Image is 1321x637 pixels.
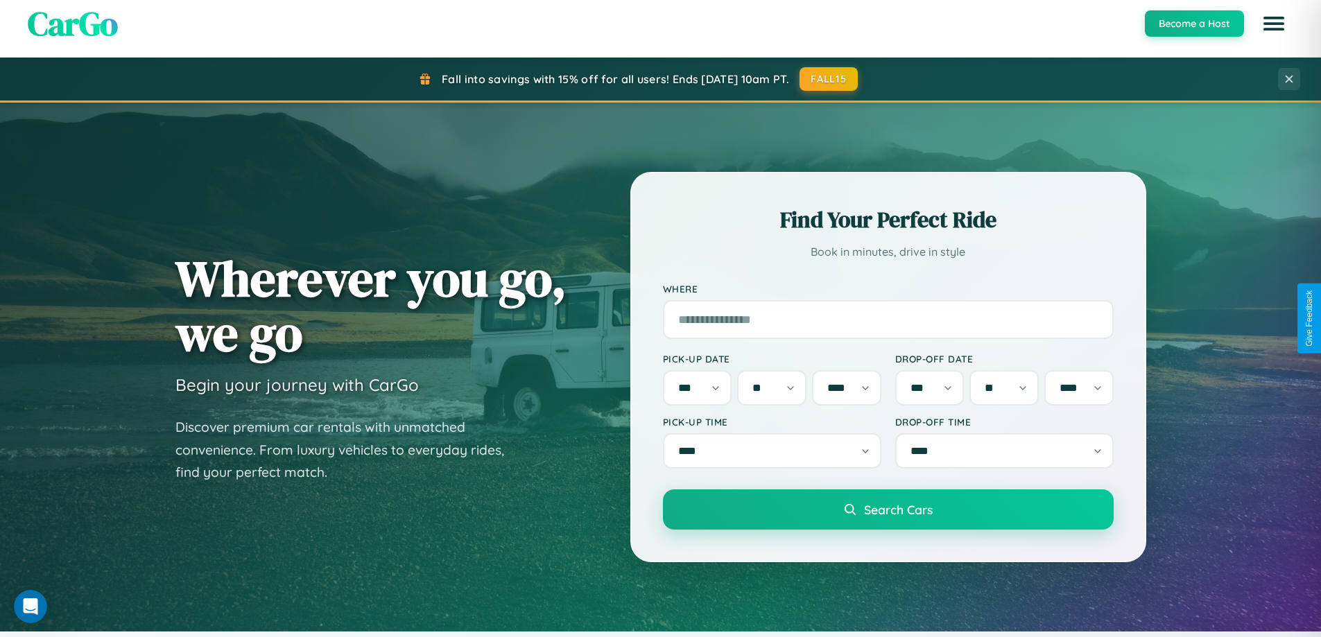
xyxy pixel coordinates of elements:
button: FALL15 [800,67,858,91]
span: CarGo [28,1,118,46]
span: Fall into savings with 15% off for all users! Ends [DATE] 10am PT. [442,72,789,86]
button: Open menu [1254,4,1293,43]
div: Give Feedback [1304,290,1314,347]
p: Book in minutes, drive in style [663,242,1114,262]
span: Search Cars [864,502,933,517]
iframe: Intercom live chat [14,590,47,623]
button: Become a Host [1145,10,1244,37]
label: Pick-up Date [663,353,881,365]
button: Search Cars [663,489,1114,530]
h3: Begin your journey with CarGo [175,374,419,395]
p: Discover premium car rentals with unmatched convenience. From luxury vehicles to everyday rides, ... [175,416,522,484]
label: Drop-off Time [895,416,1114,428]
label: Where [663,283,1114,295]
label: Pick-up Time [663,416,881,428]
h2: Find Your Perfect Ride [663,204,1114,235]
label: Drop-off Date [895,353,1114,365]
h1: Wherever you go, we go [175,251,567,360]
